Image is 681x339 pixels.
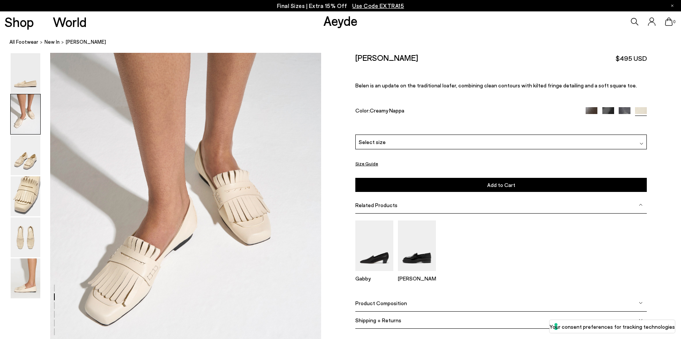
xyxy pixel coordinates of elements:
span: 0 [673,20,676,24]
span: Related Products [355,202,398,208]
span: Creamy Nappa [370,107,404,114]
div: Color: [355,107,576,116]
label: Your consent preferences for tracking technologies [550,323,675,331]
img: Leon Loafers [398,220,436,271]
span: Navigate to /collections/ss25-final-sizes [352,2,404,9]
img: svg%3E [639,203,643,207]
button: Add to Cart [355,178,647,192]
button: Size Guide [355,159,378,168]
button: Your consent preferences for tracking technologies [550,320,675,333]
a: Gabby Almond-Toe Loafers Gabby [355,266,393,282]
p: [PERSON_NAME] [398,275,436,282]
img: Belen Tassel Loafers - Image 3 [11,135,40,175]
img: Belen Tassel Loafers - Image 2 [11,94,40,134]
p: Gabby [355,275,393,282]
img: Gabby Almond-Toe Loafers [355,220,393,271]
span: Select size [359,138,386,146]
span: Product Composition [355,299,407,306]
img: Belen Tassel Loafers - Image 5 [11,217,40,257]
img: svg%3E [639,301,643,305]
span: New In [44,39,60,45]
span: Add to Cart [487,182,515,188]
h2: [PERSON_NAME] [355,53,418,62]
nav: breadcrumb [10,32,681,53]
span: Shipping + Returns [355,317,401,323]
p: Belen is an update on the traditional loafer, combining clean contours with kilted fringe detaili... [355,82,647,88]
a: Aeyde [323,13,358,29]
img: Belen Tassel Loafers - Image 6 [11,258,40,298]
img: svg%3E [639,318,643,322]
a: New In [44,38,60,46]
img: Belen Tassel Loafers - Image 4 [11,176,40,216]
img: svg%3E [640,142,643,146]
a: World [53,15,87,29]
a: 0 [665,17,673,26]
p: Final Sizes | Extra 15% Off [277,1,404,11]
a: Shop [5,15,34,29]
a: Leon Loafers [PERSON_NAME] [398,266,436,282]
span: $495 USD [616,54,647,63]
img: Belen Tassel Loafers - Image 1 [11,53,40,93]
a: All Footwear [10,38,38,46]
span: [PERSON_NAME] [66,38,106,46]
